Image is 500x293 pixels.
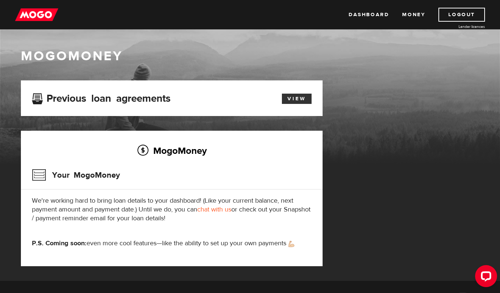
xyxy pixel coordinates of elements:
p: We're working hard to bring loan details to your dashboard! (Like your current balance, next paym... [32,196,312,223]
strong: P.S. Coming soon: [32,239,87,247]
a: Logout [438,8,485,22]
img: mogo_logo-11ee424be714fa7cbb0f0f49df9e16ec.png [15,8,58,22]
a: Dashboard [349,8,389,22]
p: even more cool features—like the ability to set up your own payments [32,239,312,248]
h3: Previous loan agreements [32,93,170,102]
iframe: LiveChat chat widget [469,262,500,293]
a: Lender licences [430,24,485,29]
a: chat with us [197,205,231,214]
a: Money [402,8,425,22]
h2: MogoMoney [32,143,312,158]
a: View [282,94,312,104]
h3: Your MogoMoney [32,166,120,185]
img: strong arm emoji [288,241,294,247]
h1: MogoMoney [21,48,479,64]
